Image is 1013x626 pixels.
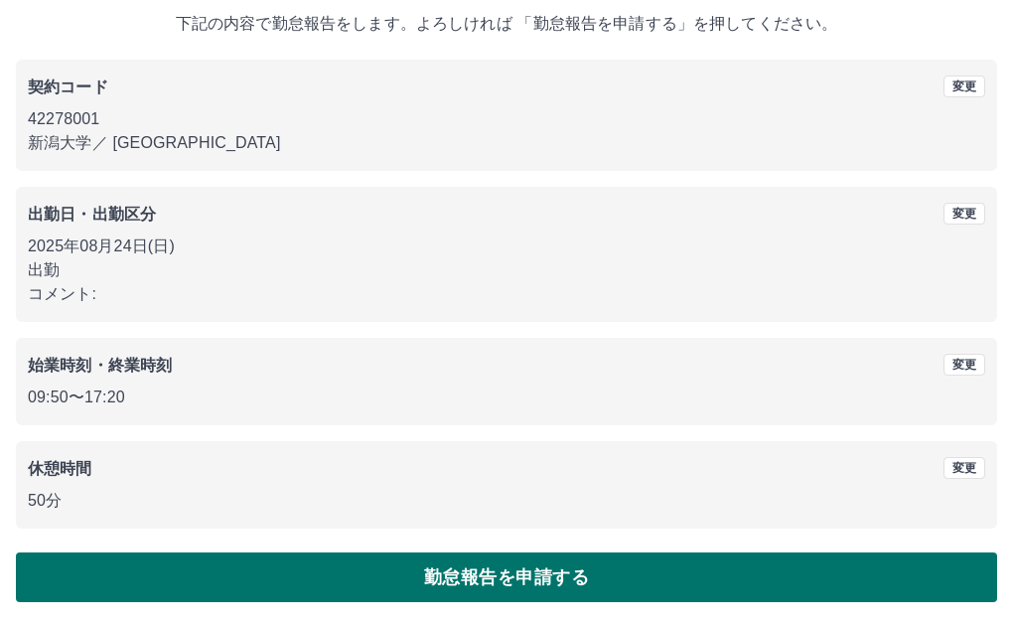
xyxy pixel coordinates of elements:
[28,206,156,223] b: 出勤日・出勤区分
[28,460,92,477] b: 休憩時間
[943,457,985,479] button: 変更
[28,357,172,374] b: 始業時刻・終業時刻
[28,131,985,155] p: 新潟大学 ／ [GEOGRAPHIC_DATA]
[943,203,985,225] button: 変更
[28,235,985,258] p: 2025年08月24日(日)
[16,12,997,36] p: 下記の内容で勤怠報告をします。よろしければ 「勤怠報告を申請する」を押してください。
[943,354,985,376] button: 変更
[28,386,985,409] p: 09:50 〜 17:20
[28,489,985,513] p: 50分
[28,107,985,131] p: 42278001
[943,76,985,97] button: 変更
[28,282,985,306] p: コメント:
[28,258,985,282] p: 出勤
[16,552,997,602] button: 勤怠報告を申請する
[28,78,108,95] b: 契約コード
